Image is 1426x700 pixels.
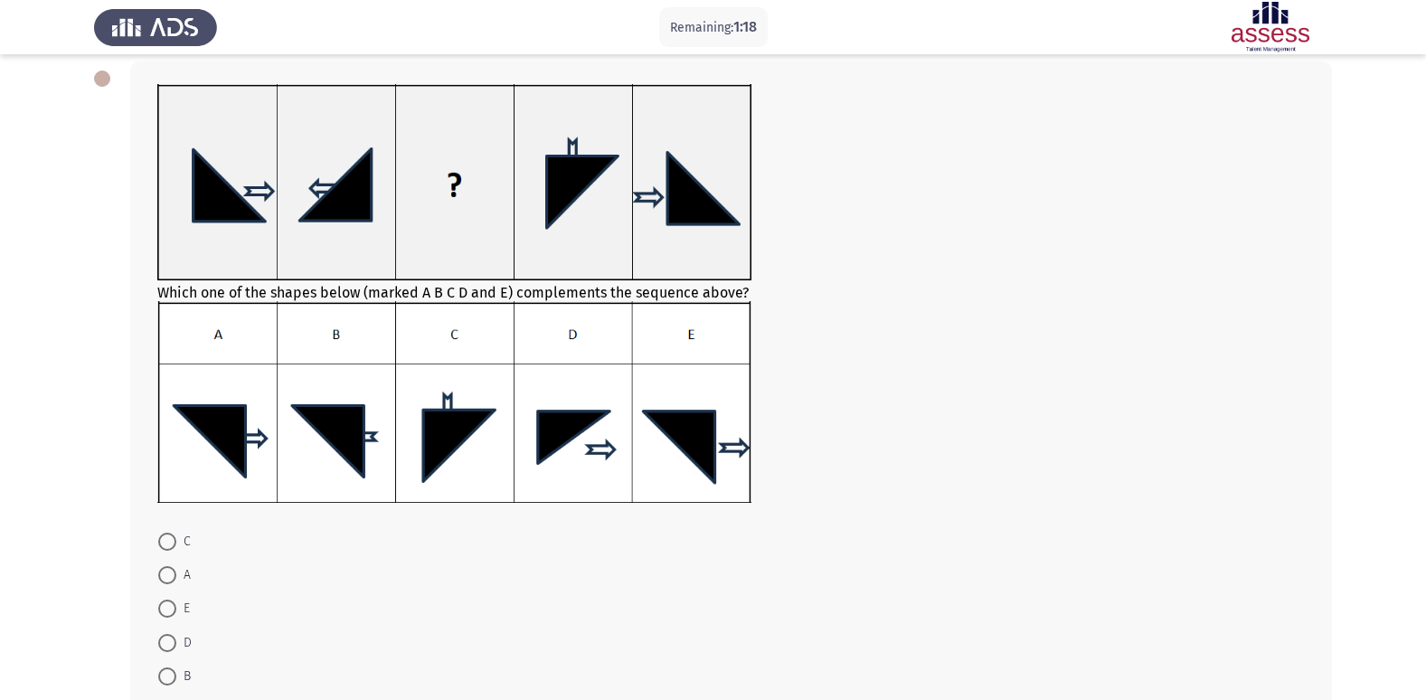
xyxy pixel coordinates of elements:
span: 1:18 [733,18,757,35]
div: Which one of the shapes below (marked A B C D and E) complements the sequence above? [157,84,1305,506]
span: B [176,666,191,687]
span: D [176,632,192,654]
p: Remaining: [670,16,757,39]
img: UkFYYV8wOTNfQi5wbmcxNjkxMzMzMjkxNDIx.png [157,301,751,503]
img: UkFYYV8wOTNfQS5wbmcxNjkxMzMzMjczNTI2.png [157,84,751,280]
span: A [176,564,191,586]
img: Assess Talent Management logo [94,2,217,52]
img: Assessment logo of Assessment En (Focus & 16PD) [1209,2,1332,52]
span: E [176,598,190,620]
span: C [176,531,191,553]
